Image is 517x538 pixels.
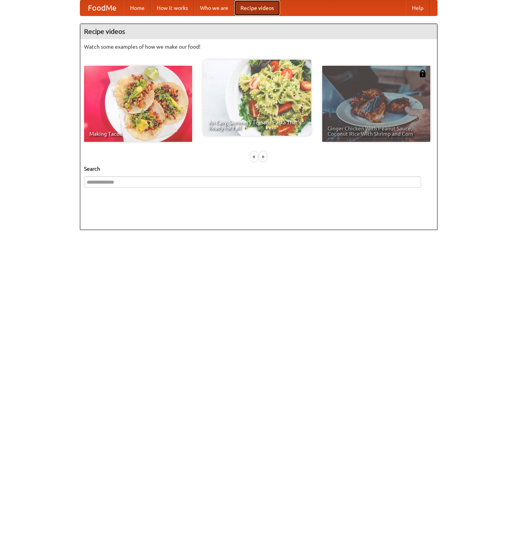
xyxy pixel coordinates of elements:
img: 483408.png [419,70,426,77]
div: » [259,152,266,161]
span: Making Tacos [89,131,187,136]
p: Watch some examples of how we make our food! [84,43,433,51]
span: An Easy, Summery Tomato Pasta That's Ready for Fall [208,120,306,130]
div: « [251,152,258,161]
a: Recipe videos [234,0,280,16]
h5: Search [84,165,433,173]
a: Who we are [194,0,234,16]
a: FoodMe [80,0,124,16]
a: Home [124,0,151,16]
a: Making Tacos [84,66,192,142]
a: How it works [151,0,194,16]
h4: Recipe videos [80,24,437,39]
a: Help [406,0,430,16]
a: An Easy, Summery Tomato Pasta That's Ready for Fall [203,60,311,136]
